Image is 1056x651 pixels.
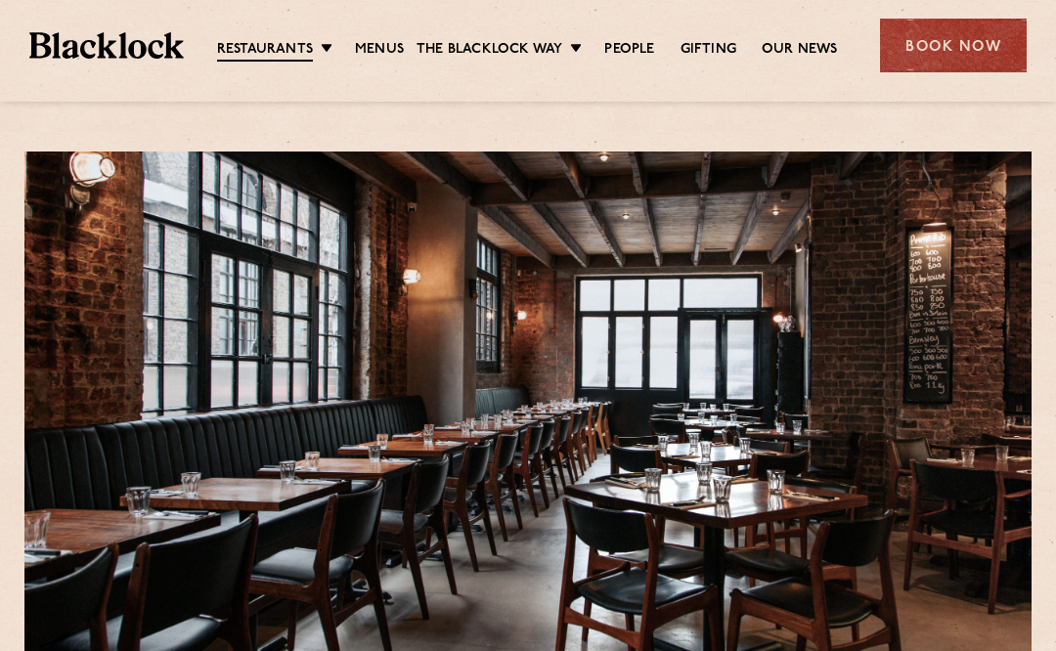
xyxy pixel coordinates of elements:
[355,40,404,60] a: Menus
[217,40,313,62] a: Restaurants
[417,40,562,60] a: The Blacklock Way
[762,40,838,60] a: Our News
[681,40,736,60] a: Gifting
[29,32,184,59] img: BL_Textured_Logo-footer-cropped.svg
[880,19,1027,72] div: Book Now
[604,40,654,60] a: People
